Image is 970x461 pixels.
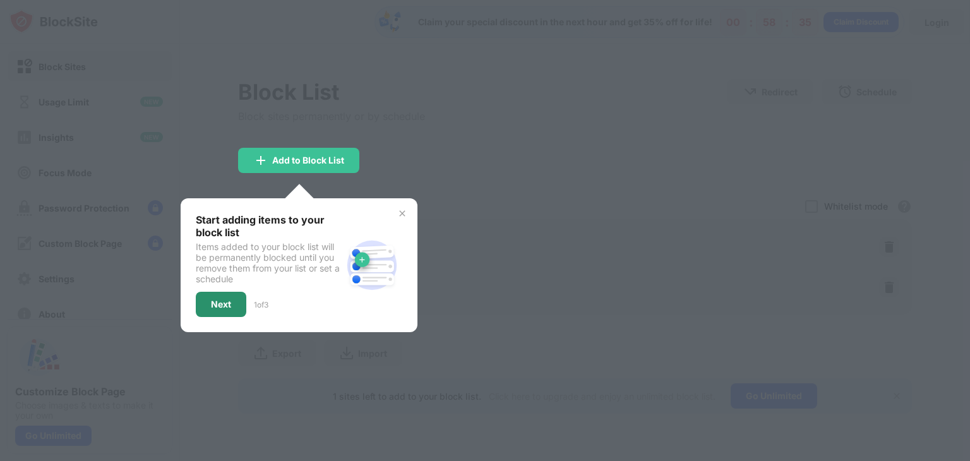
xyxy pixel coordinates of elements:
[196,241,342,284] div: Items added to your block list will be permanently blocked until you remove them from your list o...
[254,300,268,309] div: 1 of 3
[272,155,344,165] div: Add to Block List
[397,208,407,219] img: x-button.svg
[196,213,342,239] div: Start adding items to your block list
[342,235,402,296] img: block-site.svg
[211,299,231,309] div: Next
